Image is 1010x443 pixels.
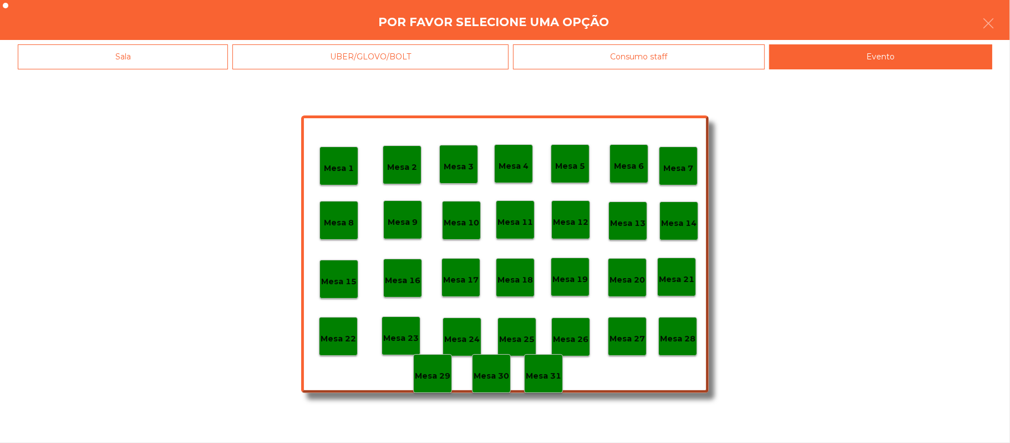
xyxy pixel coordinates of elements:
p: Mesa 29 [415,370,450,382]
p: Mesa 15 [321,275,357,288]
p: Mesa 23 [383,332,419,345]
p: Mesa 21 [659,273,694,286]
p: Mesa 24 [444,333,480,346]
div: Consumo staff [513,44,765,69]
div: Sala [18,44,228,69]
p: Mesa 30 [474,370,509,382]
p: Mesa 6 [614,160,644,173]
p: Mesa 14 [661,217,697,230]
p: Mesa 5 [555,160,585,173]
p: Mesa 4 [499,160,529,173]
p: Mesa 10 [444,217,479,229]
p: Mesa 2 [387,161,417,174]
p: Mesa 19 [552,273,588,286]
p: Mesa 28 [660,333,696,345]
p: Mesa 16 [385,274,420,287]
p: Mesa 22 [321,333,356,345]
p: Mesa 18 [498,274,533,286]
div: UBER/GLOVO/BOLT [232,44,508,69]
p: Mesa 25 [499,333,535,346]
p: Mesa 1 [324,162,354,175]
p: Mesa 8 [324,217,354,229]
p: Mesa 17 [443,274,479,286]
p: Mesa 7 [663,162,693,175]
p: Mesa 26 [553,333,588,346]
p: Mesa 27 [610,333,645,345]
p: Mesa 31 [526,370,561,382]
p: Mesa 13 [610,217,646,230]
p: Mesa 20 [610,274,645,286]
p: Mesa 12 [553,216,588,229]
p: Mesa 3 [444,160,474,173]
h4: Por favor selecione uma opção [379,14,610,31]
p: Mesa 9 [388,216,418,229]
div: Evento [769,44,992,69]
p: Mesa 11 [498,216,533,229]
